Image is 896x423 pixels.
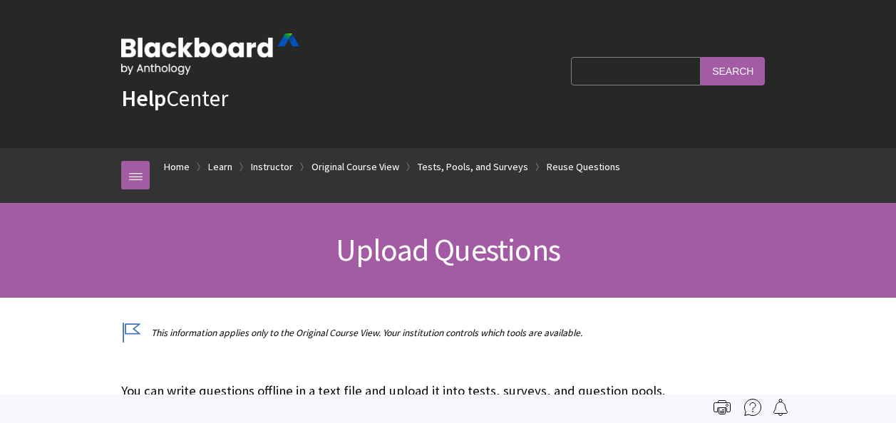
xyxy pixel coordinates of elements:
a: Tests, Pools, and Surveys [418,158,528,176]
a: Reuse Questions [547,158,620,176]
a: Original Course View [311,158,399,176]
img: More help [744,399,761,416]
img: Print [714,399,731,416]
strong: Help [121,84,166,113]
a: Learn [208,158,232,176]
input: Search [701,57,765,85]
a: HelpCenter [121,84,228,113]
img: Follow this page [772,399,789,416]
a: Home [164,158,190,176]
p: This information applies only to the Original Course View. Your institution controls which tools ... [121,326,775,340]
a: Instructor [251,158,293,176]
img: Blackboard by Anthology [121,33,299,75]
p: You can write questions offline in a text file and upload it into tests, surveys, and question po... [121,382,775,400]
span: Upload Questions [336,230,560,269]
